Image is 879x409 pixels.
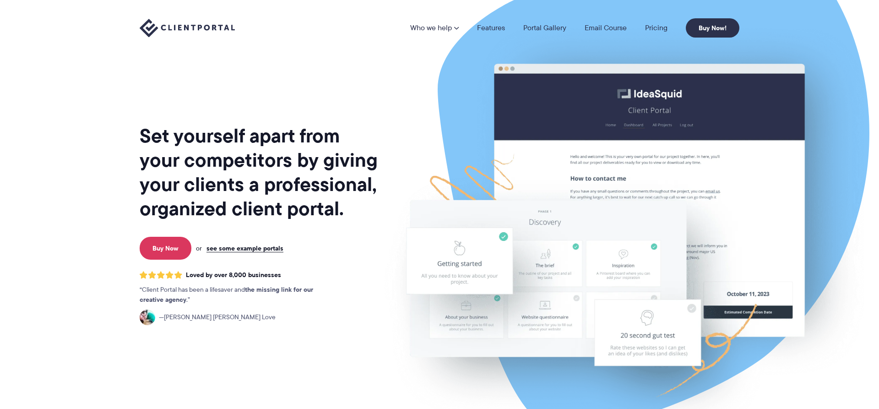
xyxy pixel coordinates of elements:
[523,24,566,32] a: Portal Gallery
[410,24,459,32] a: Who we help
[686,18,739,38] a: Buy Now!
[477,24,505,32] a: Features
[140,237,191,260] a: Buy Now
[645,24,667,32] a: Pricing
[159,312,276,322] span: [PERSON_NAME] [PERSON_NAME] Love
[585,24,627,32] a: Email Course
[140,285,332,305] p: Client Portal has been a lifesaver and .
[206,244,283,252] a: see some example portals
[140,284,313,305] strong: the missing link for our creative agency
[186,271,281,279] span: Loved by over 8,000 businesses
[140,124,380,221] h1: Set yourself apart from your competitors by giving your clients a professional, organized client ...
[196,244,202,252] span: or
